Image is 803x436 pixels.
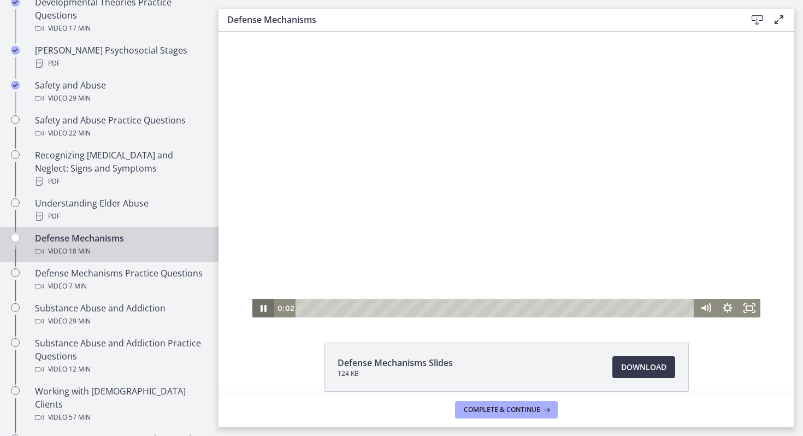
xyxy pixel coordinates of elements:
div: Recognizing [MEDICAL_DATA] and Neglect: Signs and Symptoms [35,149,205,188]
span: · 7 min [67,280,87,293]
button: Mute [476,267,498,286]
span: Complete & continue [464,405,540,414]
button: Fullscreen [520,267,542,286]
div: Video [35,92,205,105]
span: · 57 min [67,411,91,424]
span: Download [621,361,666,374]
div: PDF [35,57,205,70]
div: Video [35,127,205,140]
span: · 12 min [67,363,91,376]
a: Download [612,356,675,378]
div: [PERSON_NAME] Psychosocial Stages [35,44,205,70]
span: · 22 min [67,127,91,140]
div: PDF [35,210,205,223]
div: Video [35,245,205,258]
div: Substance Abuse and Addiction [35,302,205,328]
div: Safety and Abuse Practice Questions [35,114,205,140]
div: Video [35,280,205,293]
iframe: Video Lesson [219,32,794,317]
div: Video [35,315,205,328]
div: Understanding Elder Abuse [35,197,205,223]
div: Video [35,411,205,424]
div: Video [35,363,205,376]
div: Safety and Abuse [35,79,205,105]
span: · 18 min [67,245,91,258]
span: · 29 min [67,92,91,105]
h3: Defense Mechanisms [227,13,729,26]
div: Working with [DEMOGRAPHIC_DATA] Clients [35,385,205,424]
span: Defense Mechanisms Slides [338,356,453,369]
span: · 17 min [67,22,91,35]
button: Show settings menu [498,267,520,286]
i: Completed [11,46,20,55]
div: PDF [35,175,205,188]
div: Defense Mechanisms [35,232,205,258]
span: · 29 min [67,315,91,328]
div: Video [35,22,205,35]
div: Defense Mechanisms Practice Questions [35,267,205,293]
button: Complete & continue [455,401,558,419]
div: Substance Abuse and Addiction Practice Questions [35,337,205,376]
i: Completed [11,81,20,90]
span: 124 KB [338,369,453,378]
